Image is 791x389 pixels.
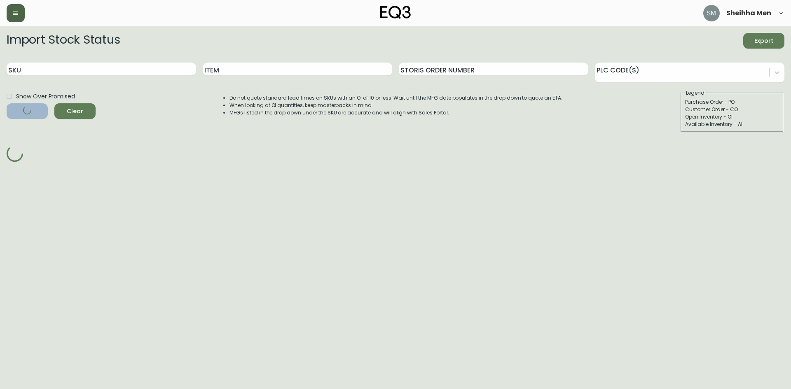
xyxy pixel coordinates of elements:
[54,103,96,119] button: Clear
[229,94,562,102] li: Do not quote standard lead times on SKUs with an OI of 10 or less. Wait until the MFG date popula...
[685,113,779,121] div: Open Inventory - OI
[229,102,562,109] li: When looking at OI quantities, keep masterpacks in mind.
[685,89,705,97] legend: Legend
[685,106,779,113] div: Customer Order - CO
[750,36,778,46] span: Export
[7,33,120,49] h2: Import Stock Status
[703,5,720,21] img: cfa6f7b0e1fd34ea0d7b164297c1067f
[16,92,75,101] span: Show Over Promised
[380,6,411,19] img: logo
[685,121,779,128] div: Available Inventory - AI
[61,106,89,116] span: Clear
[726,10,771,16] span: Sheihha Men
[229,109,562,116] li: MFGs listed in the drop down under the SKU are accurate and will align with Sales Portal.
[743,33,784,49] button: Export
[685,98,779,106] div: Purchase Order - PO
